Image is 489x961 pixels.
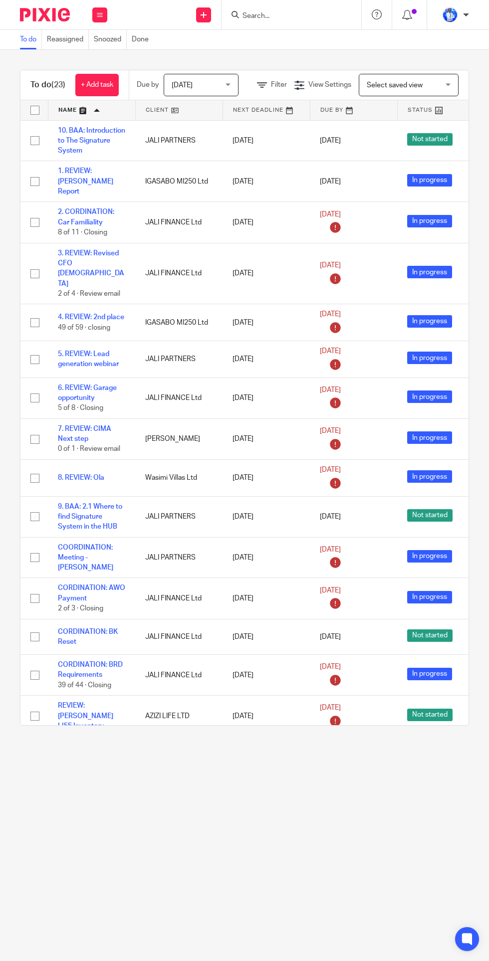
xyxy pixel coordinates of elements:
td: JALI FINANCE Ltd [135,655,223,696]
a: CORDINATION: BK Reset [58,628,118,645]
td: [DATE] [223,496,310,537]
span: Not started [407,709,453,721]
span: 8 of 11 · Closing [58,229,107,236]
td: JALI PARTNERS [135,496,223,537]
td: [DATE] [223,537,310,578]
a: REVIEW: [PERSON_NAME] LIFE Inventory [58,702,113,730]
h1: To do [30,80,65,90]
span: [DATE] [320,466,341,473]
span: In progress [407,550,452,563]
td: JALI FINANCE Ltd [135,578,223,619]
a: 9. BAA: 2.1 Where to find Signature System in the HUB [58,503,122,531]
a: 4. REVIEW: 2nd place [58,314,124,321]
span: [DATE] [320,348,341,355]
span: [DATE] [172,82,193,89]
td: [PERSON_NAME] [135,418,223,459]
span: In progress [407,470,452,483]
span: Not started [407,133,453,146]
td: JALI PARTNERS [135,537,223,578]
span: 49 of 59 · closing [58,324,110,331]
span: 5 of 8 · Closing [58,404,103,411]
span: 2 of 4 · Review email [58,290,120,297]
span: In progress [407,215,452,227]
span: [DATE] [320,587,341,594]
img: Pixie [20,8,70,21]
a: 8. REVIEW: Ola [58,474,104,481]
span: [DATE] [320,211,341,218]
a: + Add task [75,74,119,96]
span: [DATE] [320,427,341,434]
td: [DATE] [223,341,310,378]
span: [DATE] [320,664,341,671]
td: [DATE] [223,378,310,418]
span: Not started [407,509,453,522]
a: COORDINATION: Meeting - [PERSON_NAME] [58,544,113,572]
span: [DATE] [320,311,341,318]
td: JALI FINANCE Ltd [135,619,223,654]
td: JALI PARTNERS [135,341,223,378]
td: JALI FINANCE Ltd [135,378,223,418]
span: 39 of 44 · Closing [58,682,111,689]
span: In progress [407,174,452,187]
span: In progress [407,591,452,603]
a: Reassigned [47,30,89,49]
td: JALI FINANCE Ltd [135,243,223,304]
td: [DATE] [223,460,310,497]
span: Select saved view [367,82,423,89]
span: [DATE] [320,705,341,712]
td: [DATE] [223,243,310,304]
a: 7. REVIEW: CIMA Next step [58,425,111,442]
span: [DATE] [320,137,341,144]
span: Not started [407,629,453,642]
span: In progress [407,390,452,403]
span: [DATE] [320,178,341,185]
a: 10. BAA: Introduction to The Signature System [58,127,125,155]
span: (23) [51,81,65,89]
span: Filter [271,81,287,88]
a: To do [20,30,42,49]
a: 5. REVIEW: Lead generation webinar [58,351,119,368]
td: AZIZI LIFE LTD [135,696,223,737]
span: In progress [407,315,452,328]
span: [DATE] [320,633,341,640]
img: WhatsApp%20Image%202022-01-17%20at%2010.26.43%20PM.jpeg [442,7,458,23]
td: [DATE] [223,655,310,696]
span: In progress [407,352,452,364]
td: [DATE] [223,619,310,654]
td: Wasimi Villas Ltd [135,460,223,497]
span: In progress [407,431,452,444]
a: 2. CORDINATION: Car Familiality [58,208,114,225]
td: IGASABO MI250 Ltd [135,161,223,202]
span: [DATE] [320,262,341,269]
td: [DATE] [223,202,310,243]
td: IGASABO MI250 Ltd [135,304,223,341]
td: [DATE] [223,120,310,161]
td: [DATE] [223,696,310,737]
span: 0 of 1 · Review email [58,446,120,453]
span: In progress [407,668,452,680]
a: Snoozed [94,30,127,49]
span: [DATE] [320,546,341,553]
td: [DATE] [223,418,310,459]
td: JALI FINANCE Ltd [135,202,223,243]
input: Search [242,12,331,21]
a: CORDINATION: BRD Requirements [58,661,123,678]
span: View Settings [308,81,351,88]
a: Done [132,30,154,49]
td: JALI PARTNERS [135,120,223,161]
span: [DATE] [320,386,341,393]
p: Due by [137,80,159,90]
span: In progress [407,266,452,278]
a: 1. REVIEW: [PERSON_NAME] Report [58,168,113,195]
a: CORDINATION: AWO Payment [58,584,125,601]
td: [DATE] [223,161,310,202]
td: [DATE] [223,578,310,619]
span: [DATE] [320,513,341,520]
a: 3. REVIEW: Revised CFO [DEMOGRAPHIC_DATA] [58,250,124,287]
a: 6. REVIEW: Garage opportunity [58,384,117,401]
span: 2 of 3 · Closing [58,605,103,612]
td: [DATE] [223,304,310,341]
